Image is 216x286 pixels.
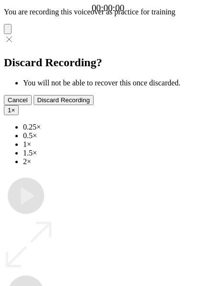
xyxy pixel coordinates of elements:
button: 1× [4,105,19,115]
li: 1× [23,140,212,149]
li: 0.5× [23,131,212,140]
li: You will not be able to recover this once discarded. [23,79,212,87]
h2: Discard Recording? [4,56,212,69]
button: Discard Recording [34,95,94,105]
li: 2× [23,157,212,166]
li: 0.25× [23,123,212,131]
span: 1 [8,107,11,114]
button: Cancel [4,95,32,105]
a: 00:00:00 [92,3,124,13]
p: You are recording this voiceover as practice for training [4,8,212,16]
li: 1.5× [23,149,212,157]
